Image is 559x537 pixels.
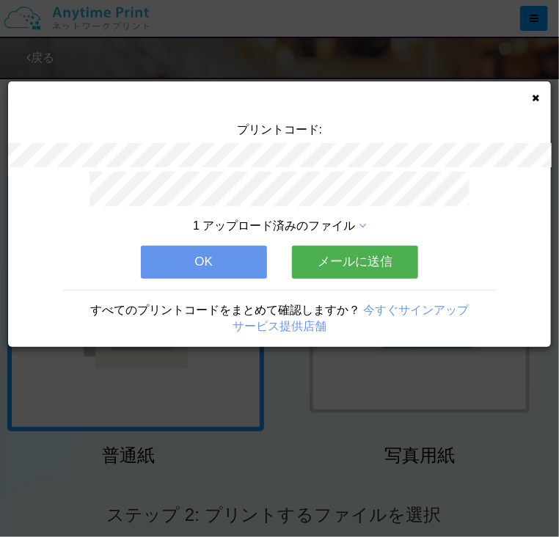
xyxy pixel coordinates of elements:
[90,304,360,316] span: すべてのプリントコードをまとめて確認しますか？
[233,320,326,332] a: サービス提供店舗
[193,219,355,232] span: 1 アップロード済みのファイル
[237,123,322,136] span: プリントコード:
[363,304,469,316] a: 今すぐサインアップ
[141,246,267,278] button: OK
[292,246,418,278] button: メールに送信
